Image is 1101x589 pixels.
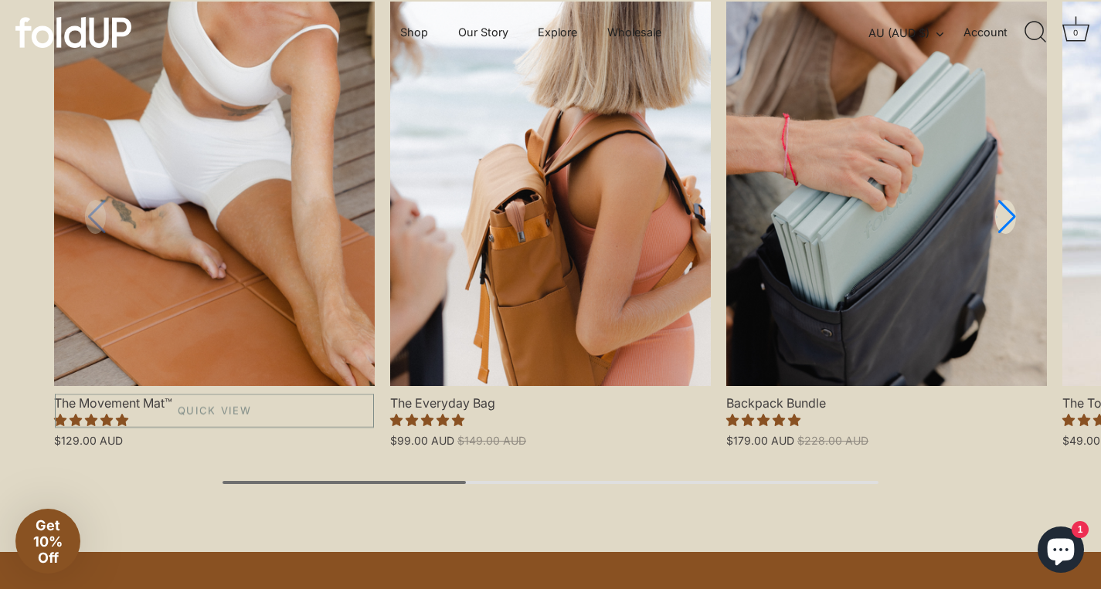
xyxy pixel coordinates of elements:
button: AU (AUD $) [868,26,960,40]
a: Backpack Bundle 5.00 stars $179.00 AUD $228.00 AUD [726,386,1047,447]
a: The Everyday Bag 4.97 stars $99.00 AUD $149.00 AUD [390,386,711,447]
span: $99.00 AUD [390,434,454,447]
span: 4.86 stars [54,412,128,428]
span: Backpack Bundle [726,386,1047,411]
a: Our Story [444,18,522,47]
a: Search [1018,15,1052,49]
span: The Movement Mat™ [54,386,375,411]
span: $228.00 AUD [797,434,868,447]
span: $179.00 AUD [726,434,794,447]
span: The Everyday Bag [390,386,711,411]
div: Get 10% Off [15,509,80,574]
a: Backpack Bundle [726,2,1047,386]
span: $149.00 AUD [457,434,526,447]
div: Primary navigation [362,18,699,47]
a: The Everyday Bag [390,2,711,386]
a: Cart [1059,15,1093,49]
span: Get 10% Off [33,517,63,566]
a: Next slide [995,200,1016,234]
span: $129.00 AUD [54,434,123,447]
div: 0 [1068,25,1083,40]
a: Wholesale [594,18,675,47]
a: Explore [525,18,591,47]
a: Quick View [55,394,374,428]
a: The Movement Mat™ [54,2,375,386]
a: The Movement Mat™ 4.86 stars $129.00 AUD [54,386,375,447]
inbox-online-store-chat: Shopify online store chat [1033,526,1089,577]
span: 5.00 stars [726,412,800,428]
a: Shop [387,18,442,47]
span: 4.97 stars [390,412,464,428]
a: Account [963,23,1023,42]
